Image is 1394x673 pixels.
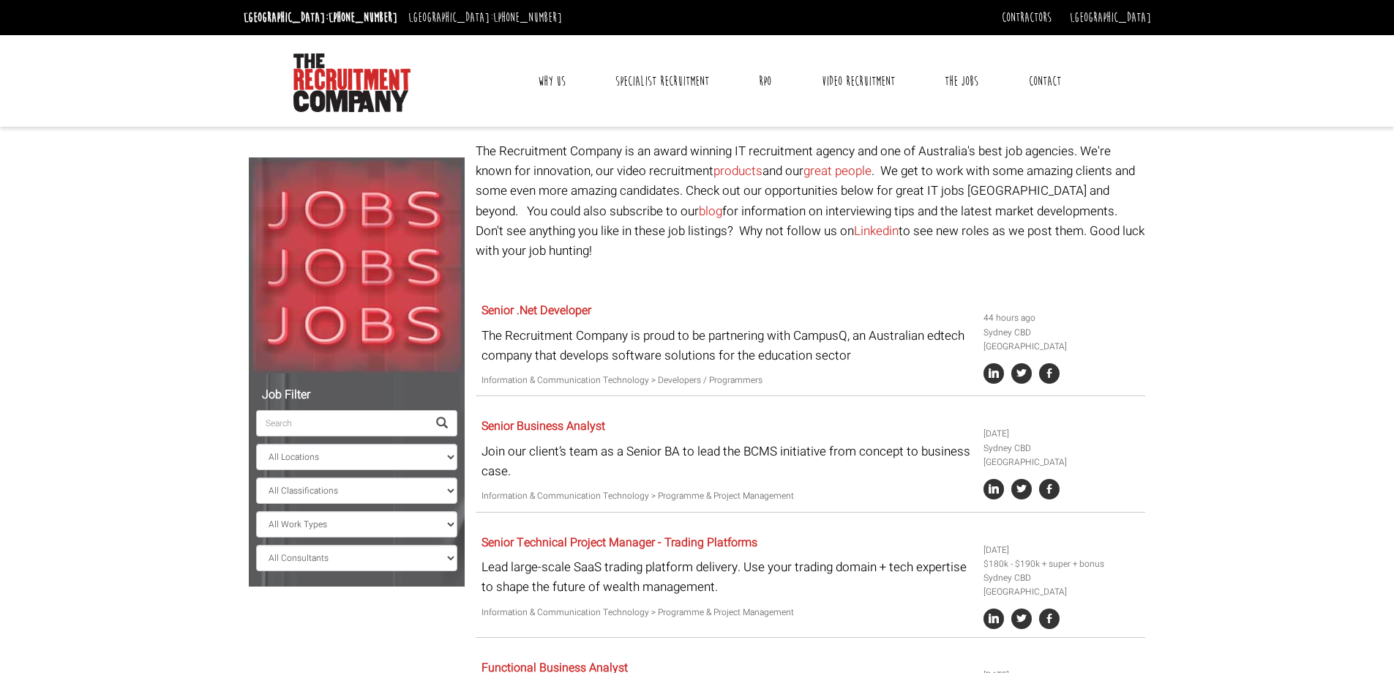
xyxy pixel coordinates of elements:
[811,63,906,100] a: Video Recruitment
[713,162,762,180] a: products
[481,606,973,620] p: Information & Communication Technology > Programme & Project Management
[493,10,562,26] a: [PHONE_NUMBER]
[293,53,411,112] img: The Recruitment Company
[1018,63,1072,100] a: Contact
[481,326,973,365] p: The Recruitment Company is proud to be partnering with CampusQ, an Australian edtech company that...
[983,427,1140,441] li: [DATE]
[983,543,1140,557] li: [DATE]
[481,442,973,481] p: Join our client’s team as a Senior BA to lead the BCMS initiative from concept to business case.
[527,63,577,100] a: Why Us
[481,417,605,435] a: Senior Business Analyst
[476,141,1145,261] p: The Recruitment Company is an award winning IT recruitment agency and one of Australia's best job...
[983,571,1140,599] li: Sydney CBD [GEOGRAPHIC_DATA]
[983,326,1140,354] li: Sydney CBD [GEOGRAPHIC_DATA]
[934,63,989,100] a: The Jobs
[1002,10,1052,26] a: Contractors
[481,302,591,319] a: Senior .Net Developer
[240,6,401,29] li: [GEOGRAPHIC_DATA]:
[405,6,566,29] li: [GEOGRAPHIC_DATA]:
[1070,10,1151,26] a: [GEOGRAPHIC_DATA]
[699,202,722,220] a: blog
[803,162,872,180] a: great people
[983,311,1140,325] li: 44 hours ago
[748,63,782,100] a: RPO
[854,222,899,240] a: Linkedin
[256,410,427,436] input: Search
[256,389,457,402] h5: Job Filter
[983,557,1140,571] li: $180k - $190k + super + bonus
[481,489,973,503] p: Information & Communication Technology > Programme & Project Management
[983,442,1140,469] li: Sydney CBD [GEOGRAPHIC_DATA]
[329,10,397,26] a: [PHONE_NUMBER]
[249,157,465,373] img: Jobs, Jobs, Jobs
[481,557,973,597] p: Lead large-scale SaaS trading platform delivery. Use your trading domain + tech expertise to shap...
[481,373,973,387] p: Information & Communication Technology > Developers / Programmers
[604,63,720,100] a: Specialist Recruitment
[481,534,757,551] a: Senior Technical Project Manager - Trading Platforms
